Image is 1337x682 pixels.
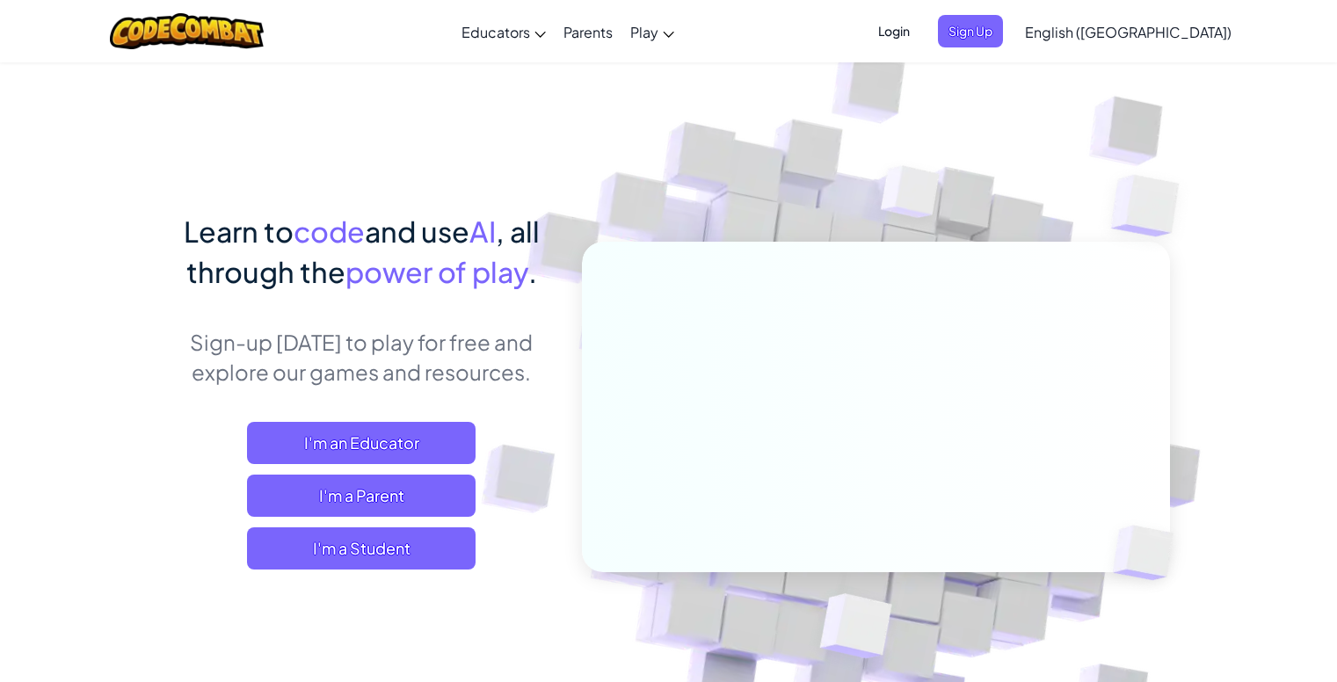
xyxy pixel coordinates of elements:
button: Login [868,15,920,47]
span: Educators [461,23,530,41]
a: I'm an Educator [247,422,476,464]
span: Learn to [184,214,294,249]
span: and use [365,214,469,249]
a: Parents [555,8,621,55]
span: Play [630,23,658,41]
span: English ([GEOGRAPHIC_DATA]) [1025,23,1232,41]
a: English ([GEOGRAPHIC_DATA]) [1016,8,1240,55]
a: Educators [453,8,555,55]
img: Overlap cubes [1076,132,1228,280]
span: power of play [345,254,528,289]
button: Sign Up [938,15,1003,47]
a: Play [621,8,683,55]
a: I'm a Parent [247,475,476,517]
p: Sign-up [DATE] to play for free and explore our games and resources. [168,327,556,387]
img: CodeCombat logo [110,13,264,49]
button: I'm a Student [247,527,476,570]
span: . [528,254,537,289]
span: AI [469,214,496,249]
span: code [294,214,365,249]
img: Overlap cubes [847,131,974,262]
img: Overlap cubes [1083,489,1215,617]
